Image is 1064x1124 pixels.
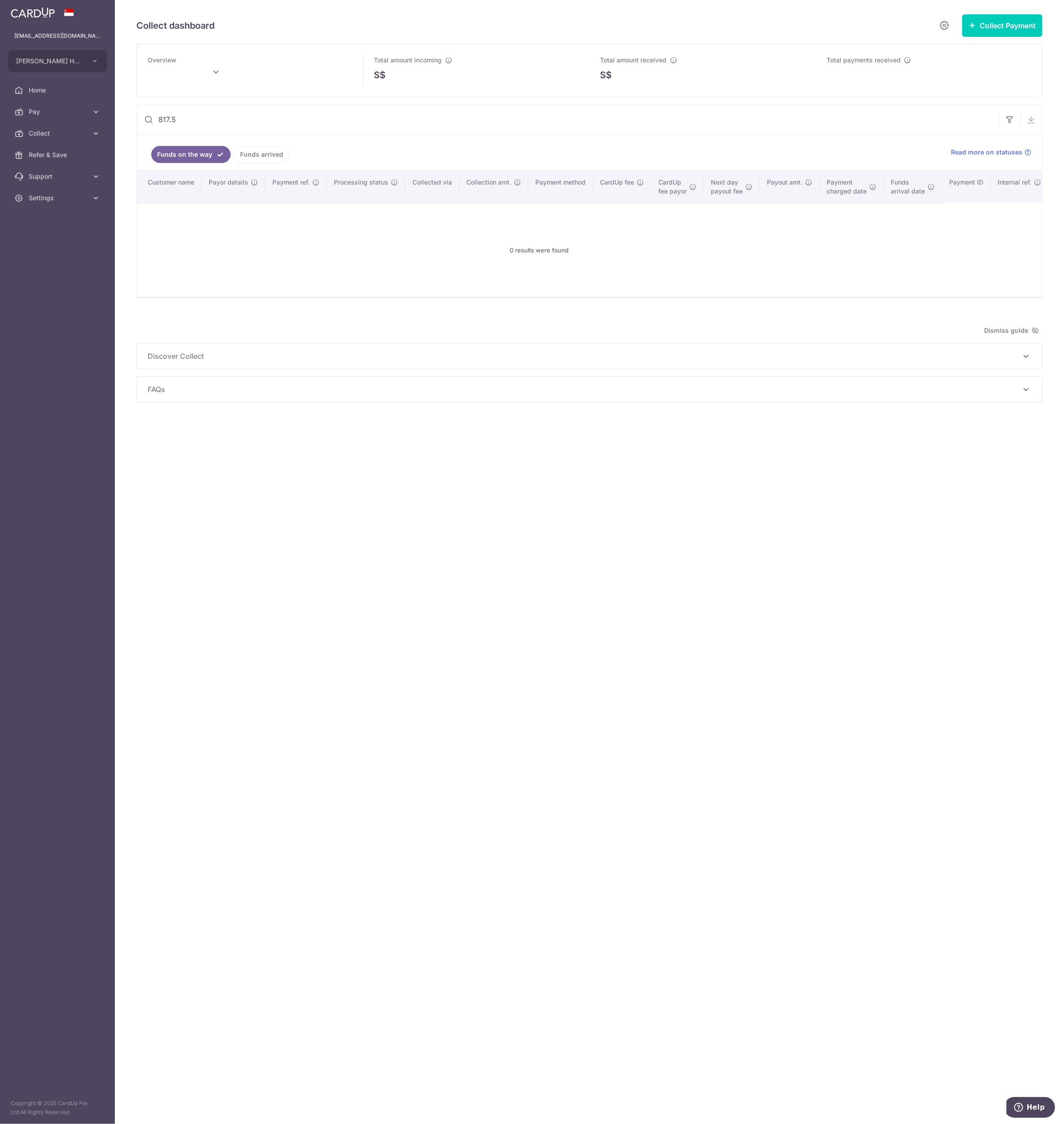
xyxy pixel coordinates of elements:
h5: Collect dashboard [136,18,215,33]
th: Collected via [405,171,459,203]
span: Total amount received [600,56,667,64]
span: Discover Collect [148,351,1020,361]
p: FAQs [148,384,1031,395]
span: Dismiss guide [984,325,1039,336]
span: Help [20,6,39,14]
span: CardUp fee [600,178,634,187]
span: Payment ref. [272,178,310,187]
span: Refer & Save [29,150,88,159]
th: Payment ID [942,171,990,203]
span: Funds arrival date [891,178,925,196]
span: Read more on statuses [951,148,1022,157]
div: 0 results were found [148,211,931,290]
span: Payor details [209,178,248,187]
span: Support [29,172,88,181]
span: FAQs [148,384,1020,395]
span: [PERSON_NAME] HAW SURVEYORS PTE. LTD. [16,57,83,66]
p: [EMAIL_ADDRESS][DOMAIN_NAME] [14,31,101,40]
span: Payout amt. [767,178,802,187]
img: CardUp [11,7,55,18]
span: Payment charged date [827,178,867,196]
iframe: Opens a widget where you can find more information [1007,1097,1055,1120]
span: Pay [29,107,88,116]
p: Discover Collect [148,351,1031,361]
a: Funds on the way [151,146,231,163]
th: Payment method [528,171,593,203]
span: Settings [29,194,88,203]
button: Collect Payment [962,14,1042,37]
span: Total amount incoming [374,56,442,64]
span: S$ [374,68,385,82]
span: Internal ref. [998,178,1031,187]
span: Home [29,86,88,95]
span: CardUp fee payor [658,178,687,196]
span: Processing status [334,178,388,187]
a: Funds arrived [234,146,289,163]
button: [PERSON_NAME] HAW SURVEYORS PTE. LTD. [8,50,107,72]
a: Read more on statuses [951,148,1031,157]
span: Next day payout fee [711,178,743,196]
th: Customer name [137,171,201,203]
input: Search [137,105,999,134]
span: S$ [600,68,612,82]
span: Collect [29,129,88,138]
span: Overview [148,56,176,64]
span: Total payments received [827,56,901,64]
span: Collection amt. [466,178,511,187]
